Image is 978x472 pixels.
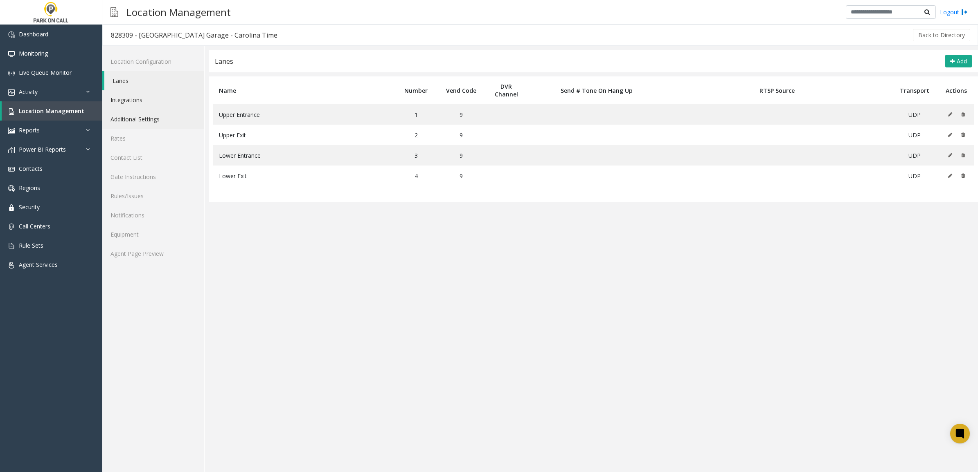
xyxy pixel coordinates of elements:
[939,76,974,104] th: Actions
[19,203,40,211] span: Security
[439,166,484,186] td: 9
[19,145,66,153] span: Power BI Reports
[219,111,260,119] span: Upper Entrance
[102,148,204,167] a: Contact List
[8,31,15,38] img: 'icon'
[19,242,43,249] span: Rule Sets
[102,225,204,244] a: Equipment
[439,76,484,104] th: Vend Code
[19,184,40,192] span: Regions
[890,76,939,104] th: Transport
[961,8,968,16] img: logout
[664,76,890,104] th: RTSP Source
[8,204,15,211] img: 'icon'
[957,57,967,65] span: Add
[8,70,15,76] img: 'icon'
[890,166,939,186] td: UDP
[8,185,15,192] img: 'icon'
[19,69,72,76] span: Live Queue Monitor
[19,222,50,230] span: Call Centers
[913,29,970,41] button: Back to Directory
[439,145,484,166] td: 9
[945,55,972,68] button: Add
[393,76,438,104] th: Number
[439,104,484,125] td: 9
[122,2,235,22] h3: Location Management
[890,125,939,145] td: UDP
[102,186,204,206] a: Rules/Issues
[19,165,43,172] span: Contacts
[8,224,15,230] img: 'icon'
[890,145,939,166] td: UDP
[8,243,15,249] img: 'icon'
[8,147,15,153] img: 'icon'
[393,166,438,186] td: 4
[19,261,58,268] span: Agent Services
[8,166,15,172] img: 'icon'
[219,172,247,180] span: Lower Exit
[110,2,118,22] img: pageIcon
[529,76,664,104] th: Send # Tone On Hang Up
[8,108,15,115] img: 'icon'
[2,101,102,121] a: Location Management
[393,104,438,125] td: 1
[8,128,15,134] img: 'icon'
[102,129,204,148] a: Rates
[393,145,438,166] td: 3
[104,71,204,90] a: Lanes
[102,90,204,110] a: Integrations
[102,167,204,186] a: Gate Instructions
[102,52,204,71] a: Location Configuration
[102,206,204,225] a: Notifications
[102,244,204,263] a: Agent Page Preview
[8,89,15,96] img: 'icon'
[19,88,38,96] span: Activity
[940,8,968,16] a: Logout
[102,110,204,129] a: Additional Settings
[890,104,939,125] td: UDP
[8,51,15,57] img: 'icon'
[213,76,393,104] th: Name
[8,262,15,268] img: 'icon'
[439,125,484,145] td: 9
[219,152,261,159] span: Lower Entrance
[19,49,48,57] span: Monitoring
[219,131,246,139] span: Upper Exit
[111,30,277,40] div: 828309 - [GEOGRAPHIC_DATA] Garage - Carolina Time
[19,107,84,115] span: Location Management
[484,76,529,104] th: DVR Channel
[215,56,233,67] div: Lanes
[393,125,438,145] td: 2
[19,30,48,38] span: Dashboard
[19,126,40,134] span: Reports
